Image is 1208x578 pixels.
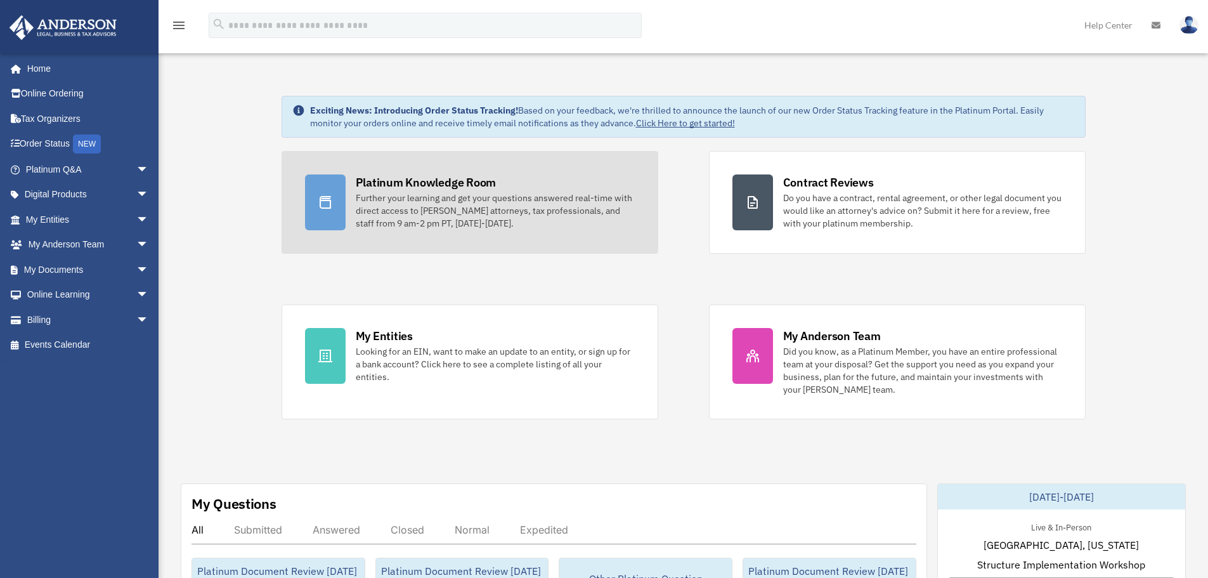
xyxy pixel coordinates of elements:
[783,174,874,190] div: Contract Reviews
[391,523,424,536] div: Closed
[9,131,168,157] a: Order StatusNEW
[234,523,282,536] div: Submitted
[310,105,518,116] strong: Exciting News: Introducing Order Status Tracking!
[783,345,1062,396] div: Did you know, as a Platinum Member, you have an entire professional team at your disposal? Get th...
[6,15,120,40] img: Anderson Advisors Platinum Portal
[212,17,226,31] i: search
[171,18,186,33] i: menu
[136,232,162,258] span: arrow_drop_down
[9,56,162,81] a: Home
[171,22,186,33] a: menu
[9,232,168,258] a: My Anderson Teamarrow_drop_down
[520,523,568,536] div: Expedited
[9,157,168,182] a: Platinum Q&Aarrow_drop_down
[310,104,1075,129] div: Based on your feedback, we're thrilled to announce the launch of our new Order Status Tracking fe...
[73,135,101,154] div: NEW
[9,106,168,131] a: Tax Organizers
[282,305,658,419] a: My Entities Looking for an EIN, want to make an update to an entity, or sign up for a bank accoun...
[9,182,168,207] a: Digital Productsarrow_drop_down
[356,174,497,190] div: Platinum Knowledge Room
[136,282,162,308] span: arrow_drop_down
[356,328,413,344] div: My Entities
[356,345,635,383] div: Looking for an EIN, want to make an update to an entity, or sign up for a bank account? Click her...
[9,257,168,282] a: My Documentsarrow_drop_down
[938,484,1185,509] div: [DATE]-[DATE]
[313,523,360,536] div: Answered
[9,207,168,232] a: My Entitiesarrow_drop_down
[783,328,881,344] div: My Anderson Team
[9,81,168,107] a: Online Ordering
[9,307,168,332] a: Billingarrow_drop_down
[1179,16,1198,34] img: User Pic
[977,557,1145,572] span: Structure Implementation Workshop
[192,494,276,513] div: My Questions
[282,151,658,254] a: Platinum Knowledge Room Further your learning and get your questions answered real-time with dire...
[192,523,204,536] div: All
[455,523,490,536] div: Normal
[136,307,162,333] span: arrow_drop_down
[984,537,1139,553] span: [GEOGRAPHIC_DATA], [US_STATE]
[136,182,162,208] span: arrow_drop_down
[136,157,162,183] span: arrow_drop_down
[783,192,1062,230] div: Do you have a contract, rental agreement, or other legal document you would like an attorney's ad...
[356,192,635,230] div: Further your learning and get your questions answered real-time with direct access to [PERSON_NAM...
[9,282,168,308] a: Online Learningarrow_drop_down
[136,207,162,233] span: arrow_drop_down
[9,332,168,358] a: Events Calendar
[636,117,735,129] a: Click Here to get started!
[709,151,1086,254] a: Contract Reviews Do you have a contract, rental agreement, or other legal document you would like...
[709,305,1086,419] a: My Anderson Team Did you know, as a Platinum Member, you have an entire professional team at your...
[1021,520,1101,533] div: Live & In-Person
[136,257,162,283] span: arrow_drop_down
